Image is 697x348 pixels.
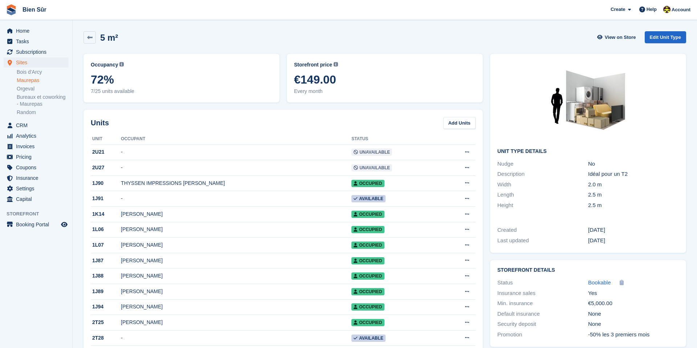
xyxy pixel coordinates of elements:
[4,194,69,204] a: menu
[611,6,625,13] span: Create
[4,183,69,194] a: menu
[4,36,69,46] a: menu
[497,279,588,287] div: Status
[16,183,60,194] span: Settings
[91,272,121,280] div: 1J88
[4,120,69,130] a: menu
[497,191,588,199] div: Length
[334,62,338,66] img: icon-info-grey-7440780725fd019a000dd9b08b2336e03edf1995a4989e88bcd33f0948082b44.svg
[351,272,384,280] span: Occupied
[100,33,118,43] h2: 5 m²
[351,195,386,202] span: Available
[4,162,69,173] a: menu
[351,242,384,249] span: Occupied
[121,319,351,326] div: [PERSON_NAME]
[16,26,60,36] span: Home
[4,141,69,151] a: menu
[121,226,351,233] div: [PERSON_NAME]
[588,170,679,178] div: Idéal pour un T2
[596,31,639,43] a: View on Store
[497,299,588,308] div: Min. insurance
[16,162,60,173] span: Coupons
[534,61,643,143] img: box-5m2.jpg
[588,181,679,189] div: 2.0 m
[91,61,118,69] span: Occupancy
[497,160,588,168] div: Nudge
[91,257,121,264] div: 1J87
[121,303,351,311] div: [PERSON_NAME]
[16,47,60,57] span: Subscriptions
[351,164,392,171] span: Unavailable
[497,236,588,245] div: Last updated
[351,180,384,187] span: Occupied
[6,4,17,15] img: stora-icon-8386f47178a22dfd0bd8f6a31ec36ba5ce8667c1dd55bd0f319d3a0aa187defe.svg
[497,267,679,273] h2: Storefront Details
[121,210,351,218] div: [PERSON_NAME]
[17,94,69,108] a: Bureaux et coworking - Maurepas
[4,152,69,162] a: menu
[497,201,588,210] div: Height
[91,288,121,295] div: 1J89
[17,77,69,84] a: Maurepas
[4,57,69,68] a: menu
[91,164,121,171] div: 2U27
[121,272,351,280] div: [PERSON_NAME]
[91,117,109,128] h2: Units
[497,331,588,339] div: Promotion
[91,241,121,249] div: 1L07
[60,220,69,229] a: Preview store
[17,69,69,76] a: Bois d'Arcy
[4,219,69,230] a: menu
[91,303,121,311] div: 1J94
[588,310,679,318] div: None
[121,179,351,187] div: THYSSEN IMPRESSIONS [PERSON_NAME]
[351,211,384,218] span: Occupied
[497,226,588,234] div: Created
[16,36,60,46] span: Tasks
[16,57,60,68] span: Sites
[351,288,384,295] span: Occupied
[588,226,679,234] div: [DATE]
[121,191,351,207] td: -
[121,241,351,249] div: [PERSON_NAME]
[497,320,588,328] div: Security deposit
[588,331,679,339] div: -50% les 3 premiers mois
[121,160,351,176] td: -
[4,173,69,183] a: menu
[16,120,60,130] span: CRM
[351,335,386,342] span: Available
[351,133,442,145] th: Status
[588,289,679,298] div: Yes
[497,310,588,318] div: Default insurance
[294,88,476,95] span: Every month
[497,289,588,298] div: Insurance sales
[588,279,611,286] span: Bookable
[20,4,49,16] a: Bien Sûr
[91,210,121,218] div: 1K14
[91,133,121,145] th: Unit
[91,195,121,202] div: 1J91
[351,319,384,326] span: Occupied
[663,6,670,13] img: Marie Tran
[16,131,60,141] span: Analytics
[497,170,588,178] div: Description
[588,320,679,328] div: None
[588,191,679,199] div: 2.5 m
[497,181,588,189] div: Width
[91,334,121,342] div: 2T28
[91,88,272,95] span: 7/25 units available
[645,31,686,43] a: Edit Unit Type
[588,299,679,308] div: €5,000.00
[351,149,392,156] span: Unavailable
[16,194,60,204] span: Capital
[588,160,679,168] div: No
[121,145,351,160] td: -
[17,85,69,92] a: Orgeval
[121,133,351,145] th: Occupant
[4,131,69,141] a: menu
[443,117,476,129] a: Add Units
[4,26,69,36] a: menu
[91,179,121,187] div: 1J90
[294,61,332,69] span: Storefront price
[351,303,384,311] span: Occupied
